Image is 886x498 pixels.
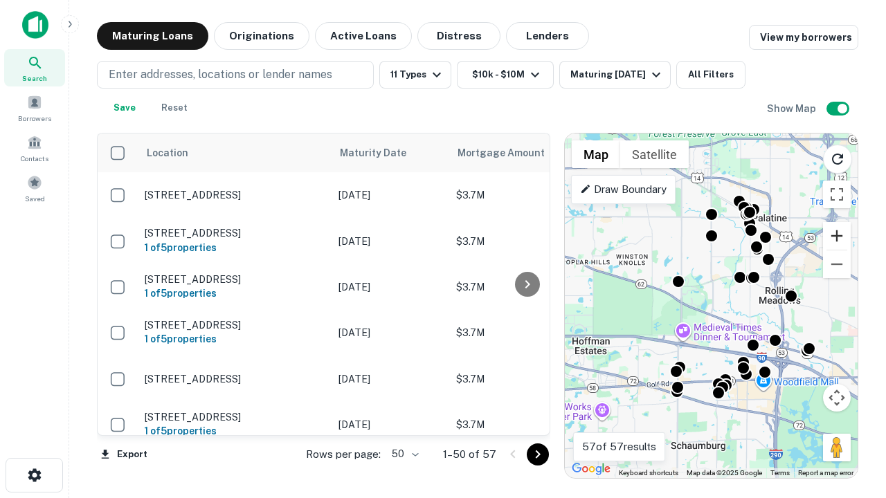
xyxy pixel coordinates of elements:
button: Show street map [572,140,620,168]
a: Borrowers [4,89,65,127]
button: Reload search area [823,145,852,174]
p: [STREET_ADDRESS] [145,273,325,286]
button: Originations [214,22,309,50]
p: [STREET_ADDRESS] [145,227,325,239]
h6: 1 of 5 properties [145,286,325,301]
p: [STREET_ADDRESS] [145,411,325,423]
p: [DATE] [338,417,442,432]
button: Export [97,444,151,465]
p: $3.7M [456,417,595,432]
button: Enter addresses, locations or lender names [97,61,374,89]
button: Reset [152,94,197,122]
button: Toggle fullscreen view [823,181,851,208]
iframe: Chat Widget [817,343,886,409]
p: $3.7M [456,234,595,249]
a: View my borrowers [749,25,858,50]
h6: 1 of 5 properties [145,331,325,347]
div: Maturing [DATE] [570,66,664,83]
a: Terms (opens in new tab) [770,469,790,477]
div: 0 0 [565,133,858,478]
button: Distress [417,22,500,50]
button: 11 Types [379,61,451,89]
span: Map data ©2025 Google [687,469,762,477]
button: Save your search to get updates of matches that match your search criteria. [102,94,147,122]
p: $3.7M [456,325,595,340]
p: [DATE] [338,279,442,295]
span: Borrowers [18,113,51,124]
p: [DATE] [338,234,442,249]
p: Enter addresses, locations or lender names [109,66,332,83]
button: Keyboard shortcuts [619,468,678,478]
p: Draw Boundary [580,181,667,198]
p: $3.7M [456,187,595,203]
p: [STREET_ADDRESS] [145,319,325,331]
img: capitalize-icon.png [22,11,48,39]
button: Drag Pegman onto the map to open Street View [823,434,851,461]
th: Maturity Date [332,133,449,172]
button: Zoom in [823,222,851,250]
button: Go to next page [527,443,549,465]
button: All Filters [676,61,745,89]
p: [DATE] [338,187,442,203]
button: Zoom out [823,250,851,278]
p: $3.7M [456,371,595,387]
p: [STREET_ADDRESS] [145,373,325,385]
button: Lenders [506,22,589,50]
p: [DATE] [338,371,442,387]
h6: 1 of 5 properties [145,423,325,439]
p: 1–50 of 57 [443,446,496,463]
img: Google [568,460,614,478]
h6: 1 of 5 properties [145,240,325,255]
span: Saved [25,193,45,204]
th: Mortgage Amount [449,133,602,172]
p: [STREET_ADDRESS] [145,189,325,201]
button: $10k - $10M [457,61,554,89]
p: 57 of 57 results [582,439,656,455]
a: Contacts [4,129,65,167]
a: Search [4,49,65,86]
span: Location [146,145,188,161]
span: Contacts [21,153,48,164]
h6: Show Map [767,101,818,116]
a: Saved [4,169,65,207]
button: Active Loans [315,22,412,50]
p: $3.7M [456,279,595,295]
button: Maturing [DATE] [559,61,671,89]
span: Search [22,73,47,84]
button: Show satellite imagery [620,140,689,168]
p: [DATE] [338,325,442,340]
button: Maturing Loans [97,22,208,50]
th: Location [138,133,332,172]
span: Mortgage Amount [458,145,563,161]
div: 50 [386,444,421,464]
p: Rows per page: [306,446,381,463]
a: Report a map error [798,469,853,477]
span: Maturity Date [340,145,424,161]
a: Open this area in Google Maps (opens a new window) [568,460,614,478]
